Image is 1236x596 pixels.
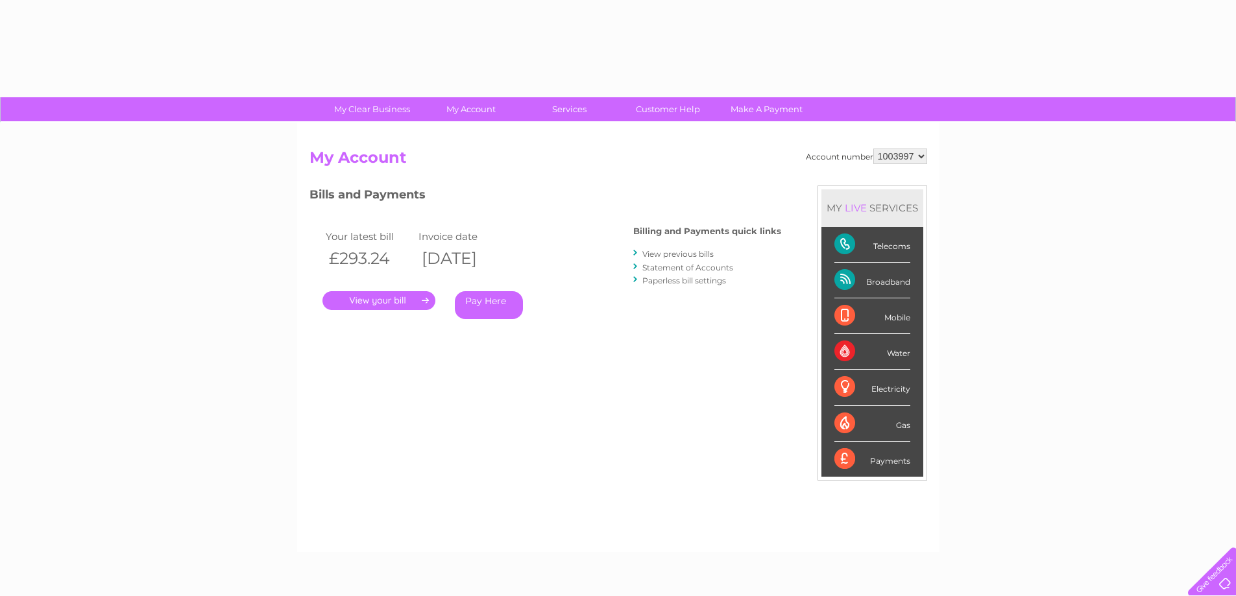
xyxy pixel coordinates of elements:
a: Make A Payment [713,97,820,121]
div: Broadband [834,263,910,298]
div: Mobile [834,298,910,334]
div: Water [834,334,910,370]
a: My Account [417,97,524,121]
div: Electricity [834,370,910,405]
th: [DATE] [415,245,509,272]
div: Account number [806,149,927,164]
a: View previous bills [642,249,714,259]
a: Statement of Accounts [642,263,733,272]
td: Invoice date [415,228,509,245]
h2: My Account [309,149,927,173]
div: LIVE [842,202,869,214]
div: MY SERVICES [821,189,923,226]
a: Services [516,97,623,121]
td: Your latest bill [322,228,416,245]
div: Gas [834,406,910,442]
a: Customer Help [614,97,721,121]
a: . [322,291,435,310]
h3: Bills and Payments [309,185,781,208]
a: Pay Here [455,291,523,319]
a: Paperless bill settings [642,276,726,285]
div: Telecoms [834,227,910,263]
a: My Clear Business [319,97,426,121]
th: £293.24 [322,245,416,272]
div: Payments [834,442,910,477]
h4: Billing and Payments quick links [633,226,781,236]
